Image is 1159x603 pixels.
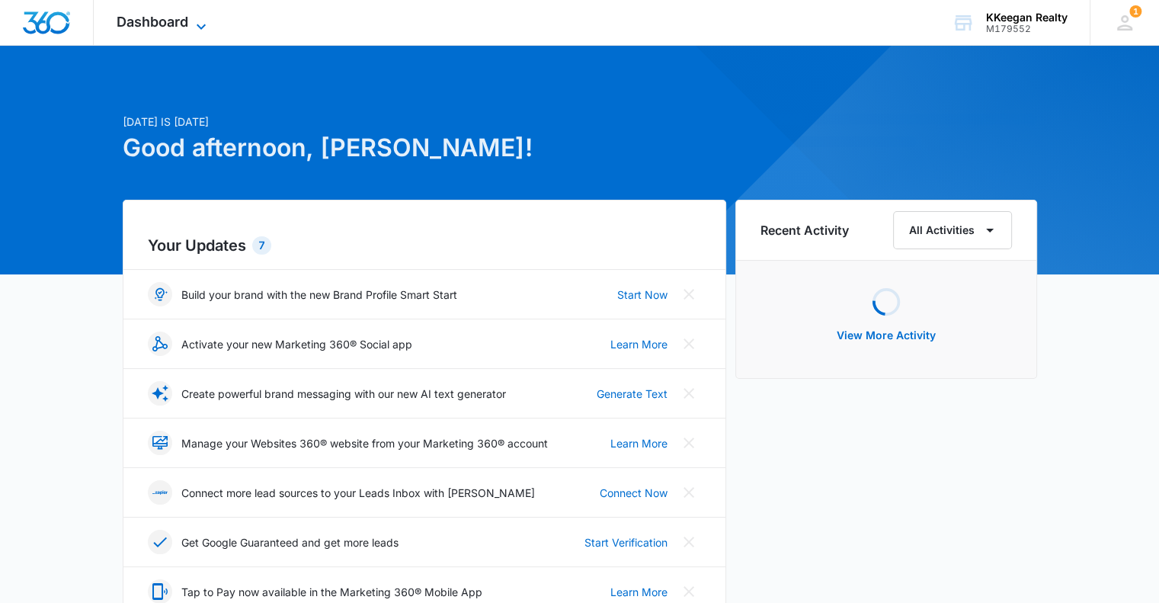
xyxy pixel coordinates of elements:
span: Dashboard [117,14,188,30]
a: Connect Now [600,485,668,501]
h6: Recent Activity [760,221,849,239]
button: All Activities [893,211,1012,249]
p: Manage your Websites 360® website from your Marketing 360® account [181,435,548,451]
h1: Good afternoon, [PERSON_NAME]! [123,130,726,166]
p: Get Google Guaranteed and get more leads [181,534,399,550]
button: Close [677,332,701,356]
button: View More Activity [821,317,951,354]
a: Generate Text [597,386,668,402]
button: Close [677,431,701,455]
p: Build your brand with the new Brand Profile Smart Start [181,287,457,303]
span: 1 [1129,5,1141,18]
a: Learn More [610,336,668,352]
button: Close [677,381,701,406]
a: Start Verification [584,534,668,550]
a: Learn More [610,584,668,600]
p: Tap to Pay now available in the Marketing 360® Mobile App [181,584,482,600]
a: Start Now [617,287,668,303]
p: [DATE] is [DATE] [123,114,726,130]
div: account name [986,11,1068,24]
p: Activate your new Marketing 360® Social app [181,336,412,352]
div: account id [986,24,1068,34]
h2: Your Updates [148,234,701,257]
div: notifications count [1129,5,1141,18]
button: Close [677,530,701,554]
button: Close [677,282,701,306]
button: Close [677,480,701,505]
p: Connect more lead sources to your Leads Inbox with [PERSON_NAME] [181,485,535,501]
p: Create powerful brand messaging with our new AI text generator [181,386,506,402]
a: Learn More [610,435,668,451]
div: 7 [252,236,271,255]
